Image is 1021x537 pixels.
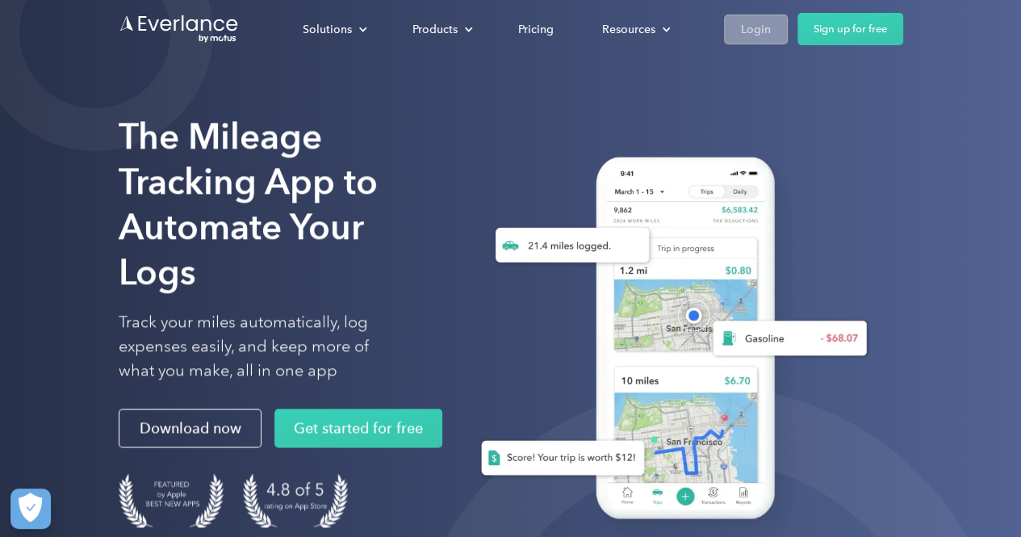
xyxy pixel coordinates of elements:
[303,19,352,40] div: Solutions
[287,15,380,44] div: Solutions
[243,474,348,528] img: 4.9 out of 5 stars on the app store
[518,19,554,40] div: Pricing
[724,15,788,44] a: Login
[502,15,570,44] a: Pricing
[396,15,486,44] div: Products
[10,489,51,529] button: Cookies Settings
[119,409,262,448] a: Download now
[741,19,771,40] div: Login
[412,19,458,40] div: Products
[797,13,903,45] a: Sign up for free
[119,311,407,384] p: Track your miles automatically, log expenses easily, and keep more of what you make, all in one app
[602,19,655,40] div: Resources
[119,115,378,293] strong: The Mileage Tracking App to Automate Your Logs
[119,474,224,528] img: Badge for Featured by Apple Best New Apps
[119,14,240,44] a: Go to homepage
[274,409,442,448] a: Get started for free
[586,15,684,44] div: Resources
